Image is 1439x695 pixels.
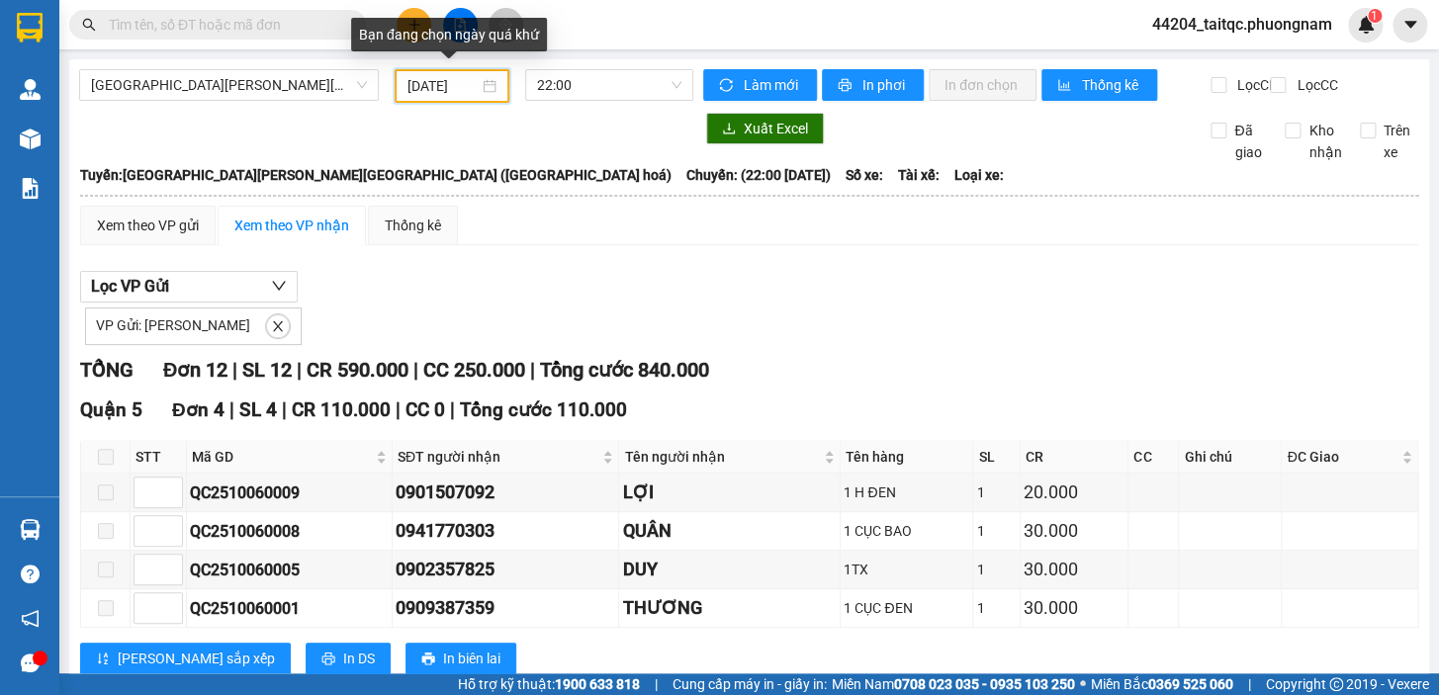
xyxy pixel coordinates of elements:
button: bar-chartThống kê [1041,69,1157,101]
span: In biên lai [443,648,500,669]
button: plus [397,8,431,43]
span: search [82,18,96,32]
button: caret-down [1393,8,1427,43]
img: solution-icon [20,178,41,199]
span: Lọc CC [1289,74,1340,96]
span: | [229,398,234,421]
span: Xuất Excel [744,118,808,139]
img: icon-new-feature [1357,16,1375,34]
button: printerIn phơi [822,69,924,101]
span: Chuyến: (22:00 [DATE]) [686,164,831,186]
div: 30.000 [1024,594,1124,622]
div: 1 [976,481,1017,503]
div: 20.000 [1024,478,1124,506]
button: printerIn biên lai [405,643,516,674]
span: | [655,673,658,695]
td: QC2510060005 [187,551,393,589]
div: 1 [976,597,1017,619]
td: QC2510060008 [187,512,393,551]
strong: 0708 023 035 - 0935 103 250 [894,676,1075,692]
span: SĐT người nhận [398,446,598,468]
div: 0902357825 [396,556,615,583]
img: warehouse-icon [20,519,41,540]
span: [PERSON_NAME] sắp xếp [118,648,275,669]
th: Ghi chú [1179,441,1282,474]
div: 0941770303 [396,517,615,545]
input: Tìm tên, số ĐT hoặc mã đơn [109,14,342,36]
input: 06/10/2025 [407,75,480,97]
td: QC2510060001 [187,589,393,628]
span: Số xe: [846,164,883,186]
span: SL 12 [241,358,291,382]
span: notification [21,609,40,628]
span: down [271,278,287,294]
span: Đơn 4 [172,398,225,421]
button: downloadXuất Excel [706,113,824,144]
button: printerIn DS [306,643,391,674]
span: | [450,398,455,421]
button: file-add [443,8,478,43]
span: printer [321,652,335,667]
span: printer [421,652,435,667]
span: Tài xế: [898,164,940,186]
div: 1TX [844,559,969,580]
span: Làm mới [744,74,801,96]
span: 22:00 [537,70,681,100]
span: message [21,653,40,672]
th: CR [1021,441,1128,474]
td: DUY [619,551,841,589]
div: QC2510060009 [190,480,389,505]
span: ⚪️ [1080,680,1086,688]
span: sort-ascending [96,652,110,667]
span: CC 0 [405,398,445,421]
th: Tên hàng [841,441,973,474]
span: Trên xe [1376,120,1419,163]
span: Quận 5 [80,398,142,421]
span: In DS [343,648,375,669]
img: warehouse-icon [20,79,41,100]
td: QC2510060009 [187,474,393,512]
div: 1 [976,559,1017,580]
td: THƯƠNG [619,589,841,628]
span: Lọc CR [1229,74,1281,96]
span: Hỗ trợ kỹ thuật: [458,673,640,695]
td: 0901507092 [393,474,619,512]
span: Miền Nam [832,673,1075,695]
span: Thống kê [1082,74,1141,96]
img: warehouse-icon [20,129,41,149]
span: copyright [1329,677,1343,691]
button: In đơn chọn [929,69,1036,101]
span: close [267,319,289,333]
div: 0901507092 [396,478,615,506]
span: | [412,358,417,382]
div: QUÂN [622,517,837,545]
strong: 1900 633 818 [555,676,640,692]
td: QUÂN [619,512,841,551]
div: DUY [622,556,837,583]
span: sync [719,78,736,94]
div: Thống kê [385,215,441,236]
div: 0909387359 [396,594,615,622]
span: ĐC Giao [1287,446,1397,468]
span: Nha Trang - Sài Gòn (Hàng hoá) [91,70,367,100]
div: 30.000 [1024,517,1124,545]
span: | [231,358,236,382]
span: printer [838,78,854,94]
div: 1 H ĐEN [844,481,969,503]
span: CR 590.000 [306,358,407,382]
span: Tên người nhận [624,446,820,468]
b: Tuyến: [GEOGRAPHIC_DATA][PERSON_NAME][GEOGRAPHIC_DATA] ([GEOGRAPHIC_DATA] hoá) [80,167,672,183]
td: 0902357825 [393,551,619,589]
span: Đã giao [1226,120,1270,163]
span: bar-chart [1057,78,1074,94]
span: Lọc VP Gửi [91,274,169,299]
div: QC2510060008 [190,519,389,544]
div: 30.000 [1024,556,1124,583]
span: question-circle [21,565,40,583]
img: logo-vxr [17,13,43,43]
span: CC 250.000 [422,358,524,382]
span: Cung cấp máy in - giấy in: [673,673,827,695]
span: Đơn 12 [163,358,226,382]
span: SL 4 [239,398,277,421]
div: QC2510060001 [190,596,389,621]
